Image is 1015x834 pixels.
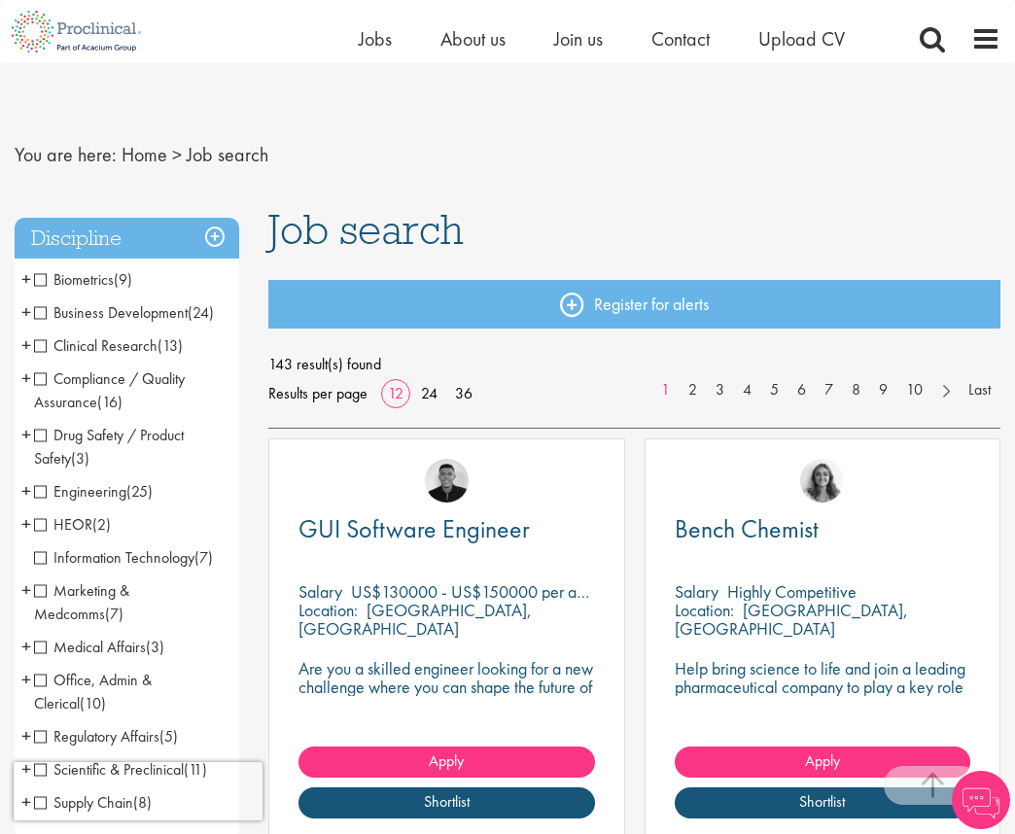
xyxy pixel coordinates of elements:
a: 1 [651,379,680,401]
p: [GEOGRAPHIC_DATA], [GEOGRAPHIC_DATA] [298,599,532,640]
p: [GEOGRAPHIC_DATA], [GEOGRAPHIC_DATA] [675,599,908,640]
span: + [21,632,31,661]
a: 10 [896,379,932,401]
iframe: reCAPTCHA [14,762,262,820]
a: Apply [675,747,971,778]
span: Engineering [34,481,153,502]
a: Jackie Cerchio [800,459,844,503]
span: + [21,420,31,449]
span: Location: [298,599,358,621]
p: Highly Competitive [727,580,857,603]
span: + [21,665,31,694]
a: 9 [869,379,897,401]
a: Shortlist [675,787,971,818]
span: Drug Safety / Product Safety [34,425,184,469]
span: + [21,476,31,505]
img: Chatbot [952,771,1010,829]
span: + [21,509,31,539]
a: 7 [815,379,843,401]
a: Last [959,379,1000,401]
span: Office, Admin & Clerical [34,670,152,713]
span: Information Technology [34,547,213,568]
span: + [21,330,31,360]
span: Information Technology [34,547,194,568]
span: GUI Software Engineer [298,512,530,545]
a: 8 [842,379,870,401]
span: Regulatory Affairs [34,726,178,747]
span: + [21,721,31,750]
p: Are you a skilled engineer looking for a new challenge where you can shape the future of healthca... [298,659,595,714]
span: (9) [114,269,132,290]
a: Join us [554,26,603,52]
span: Compliance / Quality Assurance [34,368,185,412]
span: (25) [126,481,153,502]
span: (24) [188,302,214,323]
span: Job search [187,142,268,167]
span: Bench Chemist [675,512,819,545]
span: Biometrics [34,269,132,290]
span: Clinical Research [34,335,183,356]
span: (2) [92,514,111,535]
span: Results per page [268,379,367,408]
span: Business Development [34,302,214,323]
span: + [21,297,31,327]
span: (3) [146,637,164,657]
span: (13) [157,335,183,356]
a: 2 [679,379,707,401]
span: HEOR [34,514,92,535]
a: Bench Chemist [675,517,971,541]
a: GUI Software Engineer [298,517,595,541]
a: 24 [414,383,444,403]
span: + [21,754,31,783]
span: Regulatory Affairs [34,726,159,747]
span: Scientific & Preclinical [34,759,184,780]
span: (5) [159,726,178,747]
span: Salary [298,580,342,603]
span: + [21,264,31,294]
a: breadcrumb link [122,142,167,167]
span: HEOR [34,514,111,535]
span: Clinical Research [34,335,157,356]
span: > [172,142,182,167]
a: Shortlist [298,787,595,818]
span: Biometrics [34,269,114,290]
span: Business Development [34,302,188,323]
span: Salary [675,580,718,603]
span: Medical Affairs [34,637,146,657]
p: Help bring science to life and join a leading pharmaceutical company to play a key role in delive... [675,659,971,733]
span: + [21,575,31,605]
a: Upload CV [758,26,845,52]
span: (3) [71,448,89,469]
a: Apply [298,747,595,778]
span: (11) [184,759,207,780]
span: Location: [675,599,734,621]
a: 5 [760,379,788,401]
span: Job search [268,203,464,256]
span: Scientific & Preclinical [34,759,207,780]
span: (7) [105,604,123,624]
span: Marketing & Medcomms [34,580,129,624]
a: Contact [651,26,710,52]
span: (10) [80,693,106,713]
span: Medical Affairs [34,637,164,657]
img: Christian Andersen [425,459,469,503]
span: (16) [97,392,122,412]
a: About us [440,26,506,52]
span: + [21,364,31,393]
a: 4 [733,379,761,401]
a: 6 [787,379,816,401]
a: Jobs [359,26,392,52]
span: Apply [429,750,464,771]
span: 143 result(s) found [268,350,1000,379]
a: 3 [706,379,734,401]
a: 12 [381,383,410,403]
a: 36 [448,383,479,403]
